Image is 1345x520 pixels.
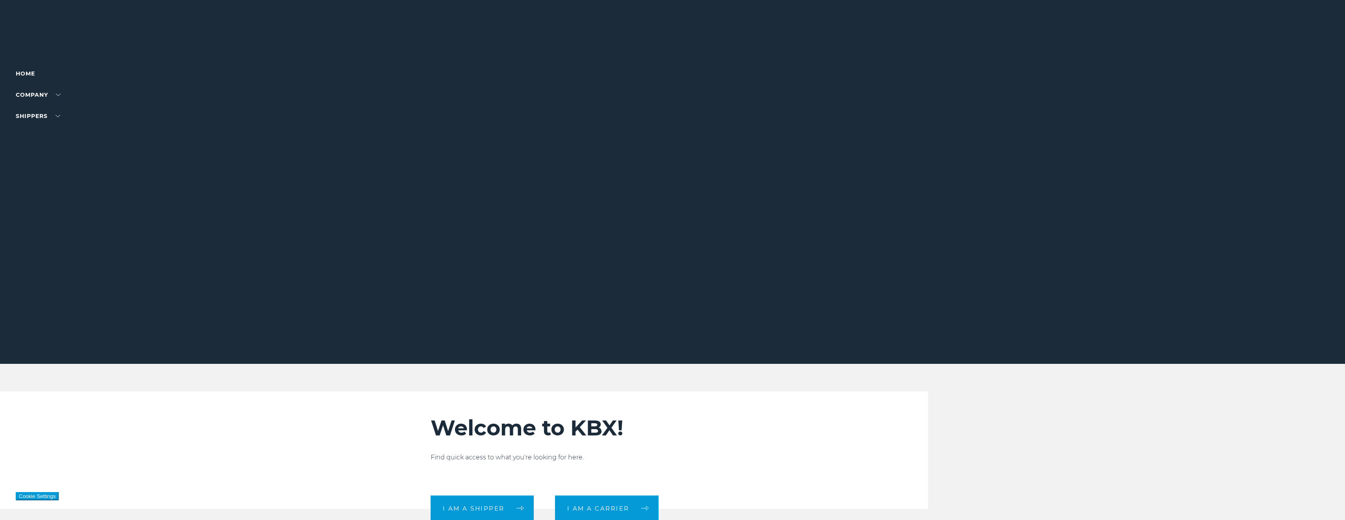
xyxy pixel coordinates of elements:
span: I am a shipper [443,505,505,511]
button: Cookie Settings [16,492,59,500]
a: SHIPPERS [16,112,60,120]
h2: Welcome to KBX! [431,415,1036,441]
div: Log in [16,16,47,27]
p: Find quick access to what you're looking for here. [431,453,1036,462]
a: Home [16,70,35,77]
span: I am a carrier [567,505,629,511]
a: Company [16,91,61,98]
img: kbx logo [643,16,702,50]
